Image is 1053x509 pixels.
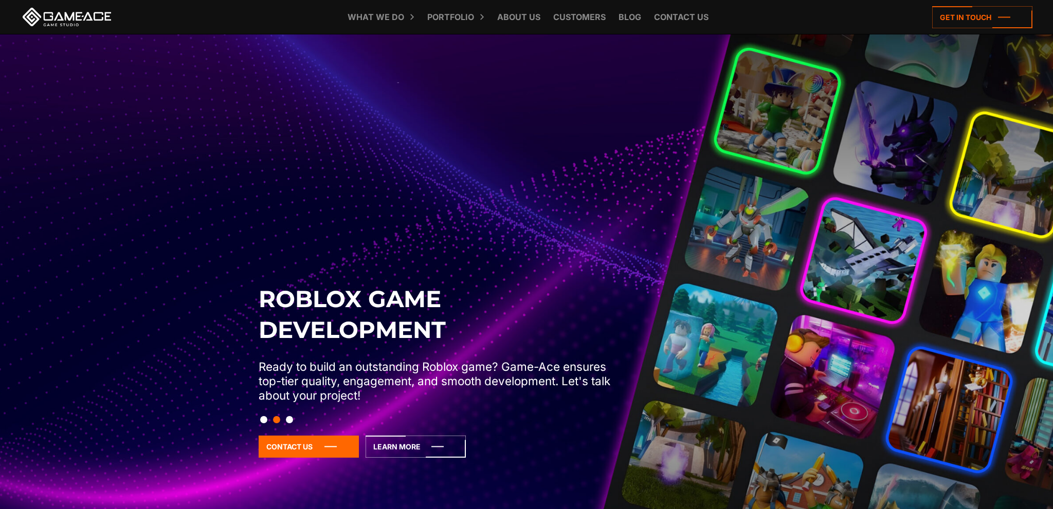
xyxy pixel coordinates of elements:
[273,411,280,428] button: Slide 2
[259,284,618,345] h2: Roblox Game Development
[366,436,466,458] a: Learn More
[260,411,267,428] button: Slide 1
[932,6,1032,28] a: Get in touch
[259,360,618,403] p: Ready to build an outstanding Roblox game? Game-Ace ensures top-tier quality, engagement, and smo...
[286,411,293,428] button: Slide 3
[259,436,359,458] a: Contact Us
